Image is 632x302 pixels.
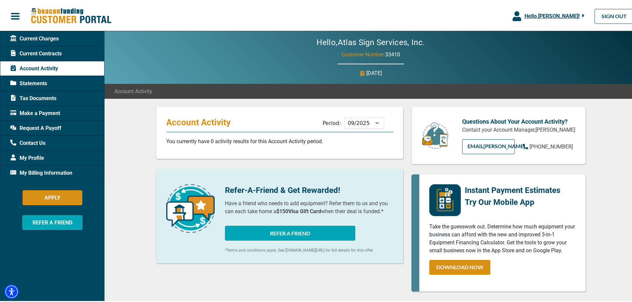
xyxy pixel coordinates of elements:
span: Customer Number: [341,50,385,56]
span: Make a Payment [10,108,60,116]
button: REFER A FRIEND [225,224,355,239]
a: EMAIL[PERSON_NAME] [462,138,515,153]
span: My Profile [10,153,44,161]
div: Accessibility Menu [4,283,19,298]
img: Beacon Funding Customer Portal Logo [31,6,111,23]
img: mobile-app-logo.png [429,183,461,215]
p: Refer-A-Friend & Get Rewarded! [225,183,393,195]
p: Questions About Your Account Activity? [462,116,576,125]
p: Have a friend who needs to add equipment? Refer them to us and you can each take home a when thei... [225,198,393,214]
b: $150 Visa Gift Card [276,207,321,213]
p: Contact your Account Manager, [PERSON_NAME] [462,125,576,133]
span: Hello, [PERSON_NAME] ! [525,12,580,18]
p: [DATE] [366,68,382,76]
span: Account Activity [10,63,58,71]
p: Account Activity [166,116,237,126]
span: Current Charges [10,33,59,41]
p: *Terms and conditions apply. See [DOMAIN_NAME][URL] for full details for this offer. [225,246,393,252]
p: Take the guesswork out. Determine how much equipment your business can afford with the new and im... [429,221,576,253]
p: Try Our Mobile App [465,195,560,207]
label: Period: [323,119,341,125]
span: [PHONE_NUMBER] [529,142,573,149]
span: Tax Documents [10,93,56,101]
img: customer-service.png [420,121,450,148]
span: Contact Us [10,138,45,146]
button: APPLY [23,189,82,204]
span: My Billing Information [10,168,72,176]
button: REFER A FRIEND [22,214,83,229]
span: Current Contracts [10,48,62,56]
a: [PHONE_NUMBER] [523,142,573,150]
p: You currently have 0 activity results for this Account Activity period. [166,136,393,144]
h2: Hello, Atlas Sign Services, Inc. [297,36,445,46]
span: Account Activity [114,86,152,94]
a: DOWNLOAD NOW [429,259,490,273]
span: 33410 [385,50,400,56]
p: Instant Payment Estimates [465,183,560,195]
span: Statements [10,78,47,86]
span: Request A Payoff [10,123,61,131]
img: refer-a-friend-icon.png [166,183,215,231]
